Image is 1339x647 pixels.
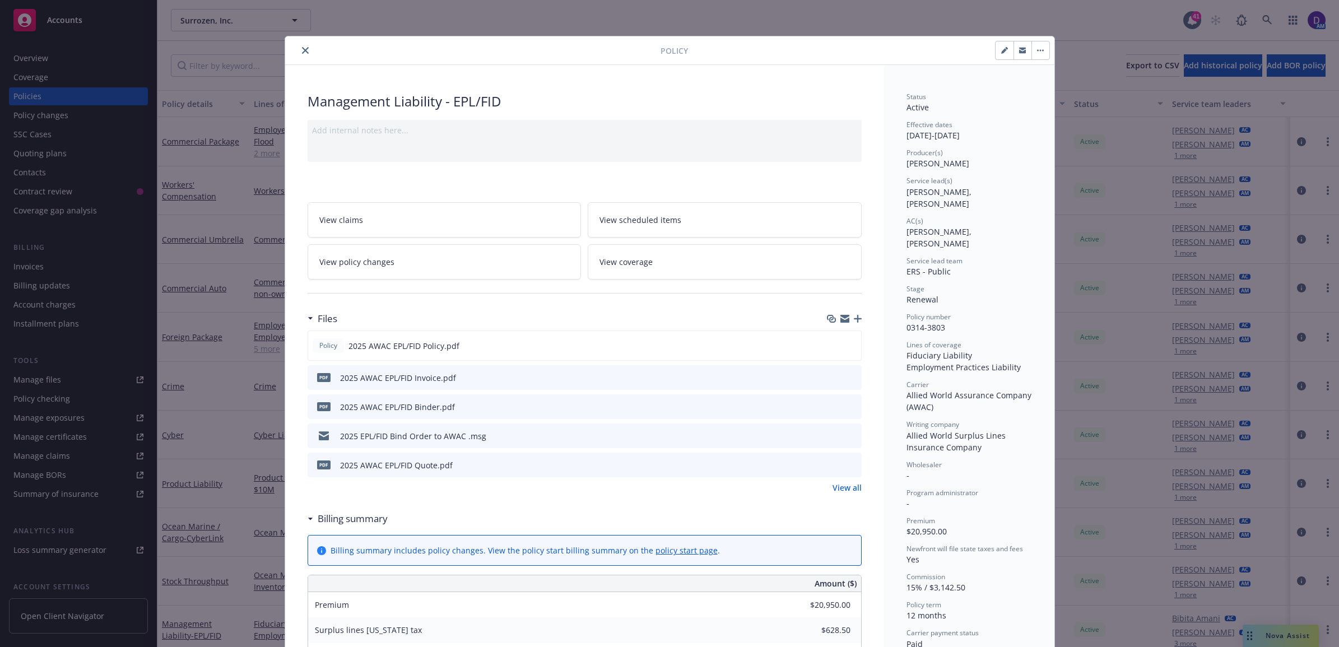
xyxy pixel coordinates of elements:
div: Fiduciary Liability [906,350,1032,361]
input: 0.00 [784,597,857,613]
button: preview file [847,430,857,442]
span: Yes [906,554,919,565]
span: Service lead(s) [906,176,952,185]
span: Carrier payment status [906,628,979,637]
span: 12 months [906,610,946,621]
input: 0.00 [784,622,857,639]
button: download file [829,372,838,384]
a: View all [833,482,862,494]
span: Allied World Surplus Lines Insurance Company [906,430,1008,453]
button: preview file [847,459,857,471]
span: Newfront will file state taxes and fees [906,544,1023,553]
span: Policy [661,45,688,57]
span: pdf [317,460,331,469]
div: Employment Practices Liability [906,361,1032,373]
span: View coverage [599,256,653,268]
span: Producer(s) [906,148,943,157]
span: Writing company [906,420,959,429]
span: View policy changes [319,256,394,268]
span: View scheduled items [599,214,681,226]
span: Amount ($) [815,578,857,589]
span: Policy [317,341,340,351]
button: preview file [847,340,857,352]
button: download file [829,340,838,352]
span: Status [906,92,926,101]
span: - [906,470,909,481]
span: AC(s) [906,216,923,226]
span: Premium [315,599,349,610]
span: Policy number [906,312,951,322]
span: Commission [906,572,945,581]
span: 2025 AWAC EPL/FID Policy.pdf [348,340,459,352]
span: pdf [317,373,331,381]
button: close [299,44,312,57]
div: Management Liability - EPL/FID [308,92,862,111]
span: pdf [317,402,331,411]
div: Billing summary includes policy changes. View the policy start billing summary on the . [331,544,720,556]
span: Allied World Assurance Company (AWAC) [906,390,1034,412]
span: 0314-3803 [906,322,945,333]
button: preview file [847,372,857,384]
a: View scheduled items [588,202,862,238]
div: 2025 AWAC EPL/FID Invoice.pdf [340,372,456,384]
div: 2025 EPL/FID Bind Order to AWAC .msg [340,430,486,442]
span: [PERSON_NAME], [PERSON_NAME] [906,226,974,249]
div: Add internal notes here... [312,124,857,136]
span: [PERSON_NAME] [906,158,969,169]
span: Service lead team [906,256,963,266]
h3: Billing summary [318,511,388,526]
span: Stage [906,284,924,294]
div: [DATE] - [DATE] [906,120,1032,141]
span: [PERSON_NAME], [PERSON_NAME] [906,187,974,209]
button: download file [829,459,838,471]
h3: Files [318,311,337,326]
div: Files [308,311,337,326]
span: Policy term [906,600,941,609]
span: 15% / $3,142.50 [906,582,965,593]
span: View claims [319,214,363,226]
div: Billing summary [308,511,388,526]
span: Wholesaler [906,460,942,469]
span: Premium [906,516,935,525]
span: ERS - Public [906,266,951,277]
div: 2025 AWAC EPL/FID Binder.pdf [340,401,455,413]
span: Active [906,102,929,113]
a: View claims [308,202,582,238]
span: Renewal [906,294,938,305]
a: View coverage [588,244,862,280]
span: Lines of coverage [906,340,961,350]
span: - [906,498,909,509]
button: preview file [847,401,857,413]
span: Effective dates [906,120,952,129]
a: View policy changes [308,244,582,280]
span: Program administrator [906,488,978,497]
a: policy start page [655,545,718,556]
span: Carrier [906,380,929,389]
span: Surplus lines [US_STATE] tax [315,625,422,635]
button: download file [829,430,838,442]
span: $20,950.00 [906,526,947,537]
button: download file [829,401,838,413]
div: 2025 AWAC EPL/FID Quote.pdf [340,459,453,471]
